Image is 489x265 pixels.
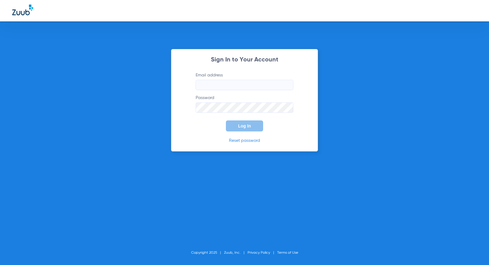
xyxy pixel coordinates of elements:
[224,250,248,256] li: Zuub, Inc.
[226,120,263,131] button: Log In
[229,138,260,143] a: Reset password
[191,250,224,256] li: Copyright 2025
[196,95,293,113] label: Password
[196,72,293,90] label: Email address
[12,5,33,15] img: Zuub Logo
[196,102,293,113] input: Password
[196,80,293,90] input: Email address
[238,123,251,128] span: Log In
[277,251,298,255] a: Terms of Use
[187,57,302,63] h2: Sign In to Your Account
[248,251,270,255] a: Privacy Policy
